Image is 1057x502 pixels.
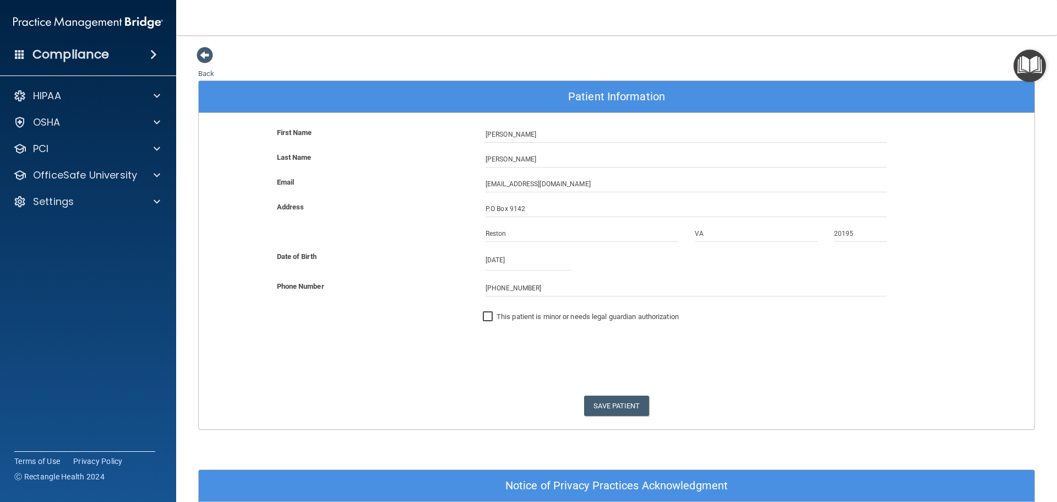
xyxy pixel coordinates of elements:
b: Phone Number [277,282,324,290]
input: mm/dd/yyyy [486,250,571,271]
a: PCI [13,142,160,155]
iframe: Drift Widget Chat Controller [867,424,1044,468]
p: OfficeSafe University [33,169,137,182]
p: PCI [33,142,48,155]
button: Open Resource Center [1014,50,1046,82]
p: OSHA [33,116,61,129]
input: (___) ___-____ [486,280,887,296]
p: HIPAA [33,89,61,102]
b: Last Name [277,153,312,161]
a: Terms of Use [14,456,60,467]
a: OSHA [13,116,160,129]
input: Street Name [486,201,887,217]
label: This patient is minor or needs legal guardian authorization [483,310,679,323]
b: Email [277,178,295,186]
input: This patient is minor or needs legal guardian authorization [483,312,495,321]
b: First Name [277,128,312,137]
p: Settings [33,195,74,208]
a: Privacy Policy [73,456,123,467]
input: Zip Code [834,225,887,242]
input: State [695,225,818,242]
b: Address [277,203,304,211]
h4: Compliance [32,47,109,62]
a: OfficeSafe University [13,169,160,182]
input: City [486,225,678,242]
b: Date of Birth [277,252,317,261]
div: Notice of Privacy Practices Acknowledgment [199,470,1034,502]
a: HIPAA [13,89,160,102]
button: Save Patient [584,396,649,416]
a: Back [198,56,214,78]
a: Settings [13,195,160,208]
div: Patient Information [199,81,1034,113]
img: PMB logo [13,12,163,34]
span: Ⓒ Rectangle Health 2024 [14,471,105,482]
